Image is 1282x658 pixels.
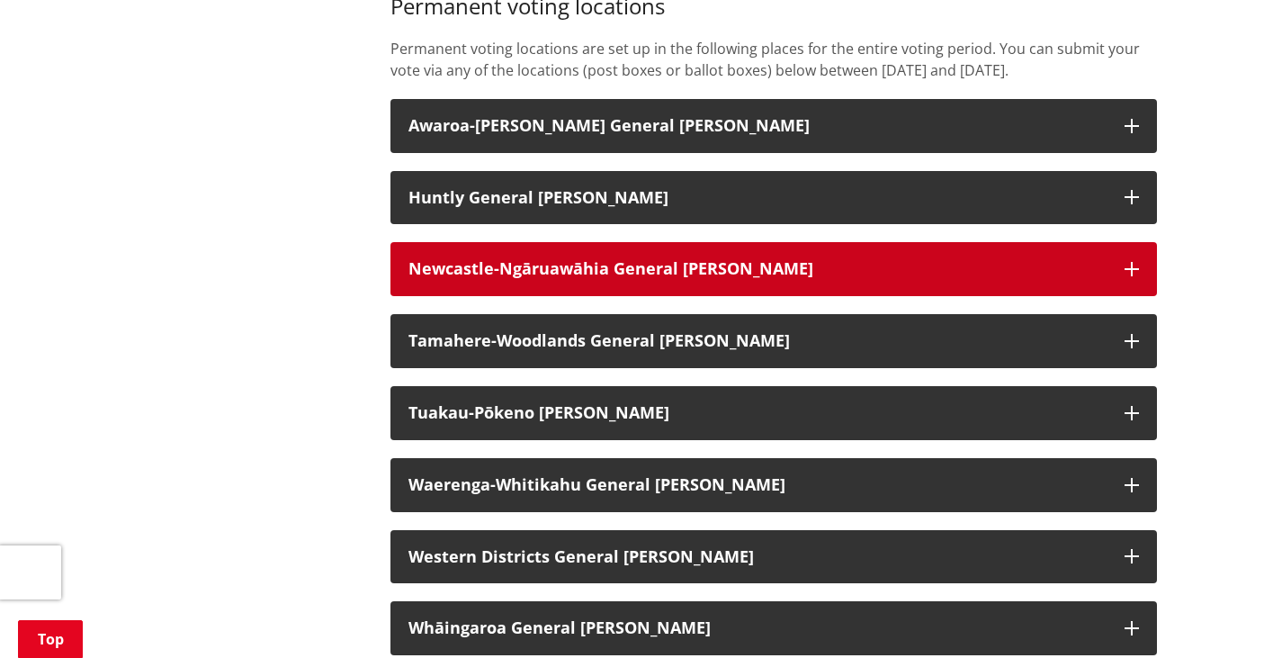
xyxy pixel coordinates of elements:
[408,329,790,351] strong: Tamahere-Woodlands General [PERSON_NAME]
[390,601,1157,655] button: Whāingaroa General [PERSON_NAME]
[390,386,1157,440] button: Tuakau-Pōkeno [PERSON_NAME]
[408,617,711,638] strong: Whāingaroa General [PERSON_NAME]
[408,545,754,567] strong: Western Districts General [PERSON_NAME]
[18,620,83,658] a: Top
[408,189,1107,207] h3: Huntly General [PERSON_NAME]
[390,242,1157,296] button: Newcastle-Ngāruawāhia General [PERSON_NAME]
[390,458,1157,512] button: Waerenga-Whitikahu General [PERSON_NAME]
[408,473,785,495] strong: Waerenga-Whitikahu General [PERSON_NAME]
[390,530,1157,584] button: Western Districts General [PERSON_NAME]
[390,171,1157,225] button: Huntly General [PERSON_NAME]
[408,404,1107,422] h3: Tuakau-Pōkeno [PERSON_NAME]
[390,38,1157,81] p: Permanent voting locations are set up in the following places for the entire voting period. You c...
[390,99,1157,153] button: Awaroa-[PERSON_NAME] General [PERSON_NAME]
[390,314,1157,368] button: Tamahere-Woodlands General [PERSON_NAME]
[1199,582,1264,647] iframe: Messenger Launcher
[408,257,813,279] strong: Newcastle-Ngāruawāhia General [PERSON_NAME]
[408,117,1107,135] h3: Awaroa-[PERSON_NAME] General [PERSON_NAME]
